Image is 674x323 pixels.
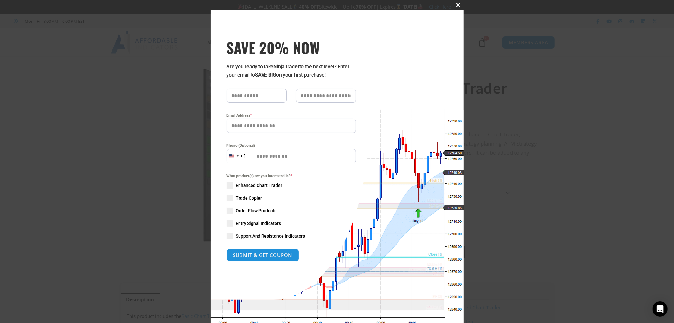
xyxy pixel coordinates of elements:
[227,142,356,149] label: Phone (Optional)
[227,63,356,79] p: Are you ready to take to the next level? Enter your email to on your first purchase!
[240,152,247,160] div: +1
[227,112,356,119] label: Email Address
[236,182,282,189] span: Enhanced Chart Trader
[227,195,356,201] label: Trade Copier
[236,195,262,201] span: Trade Copier
[227,220,356,227] label: Entry Signal Indicators
[236,233,305,239] span: Support And Resistance Indicators
[227,173,356,179] span: What product(s) are you interested in?
[227,39,356,56] span: SAVE 20% NOW
[227,233,356,239] label: Support And Resistance Indicators
[273,64,299,70] strong: NinjaTrader
[236,208,277,214] span: Order Flow Products
[236,220,281,227] span: Entry Signal Indicators
[653,301,668,317] div: Open Intercom Messenger
[227,208,356,214] label: Order Flow Products
[227,182,356,189] label: Enhanced Chart Trader
[255,72,276,78] strong: SAVE BIG
[227,149,247,163] button: Selected country
[227,249,299,262] button: SUBMIT & GET COUPON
